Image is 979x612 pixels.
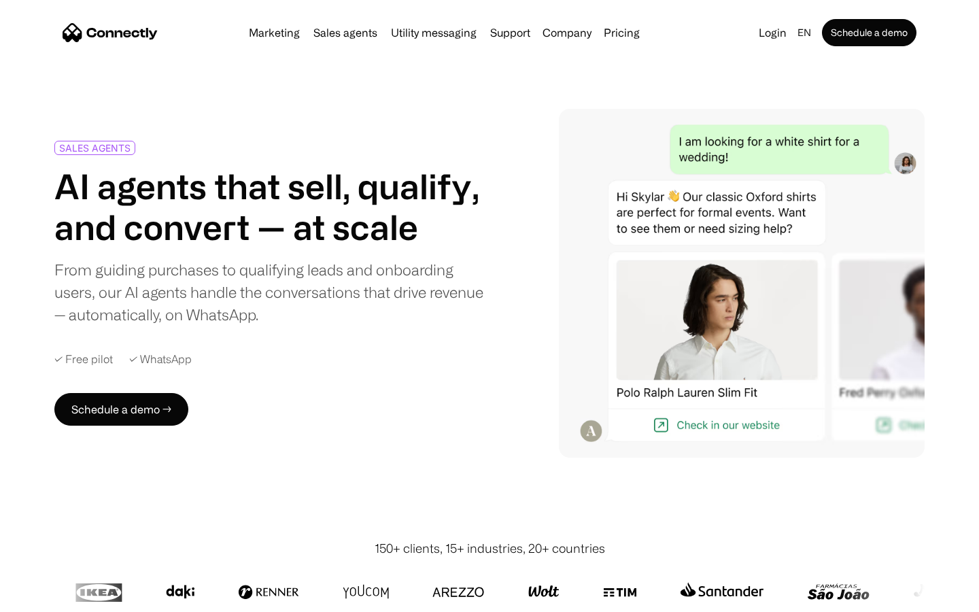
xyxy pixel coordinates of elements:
[792,23,819,42] div: en
[129,353,192,366] div: ✓ WhatsApp
[375,539,605,558] div: 150+ clients, 15+ industries, 20+ countries
[14,587,82,607] aside: Language selected: English
[385,27,482,38] a: Utility messaging
[797,23,811,42] div: en
[54,166,484,248] h1: AI agents that sell, qualify, and convert — at scale
[598,27,645,38] a: Pricing
[538,23,596,42] div: Company
[485,27,536,38] a: Support
[822,19,916,46] a: Schedule a demo
[59,143,131,153] div: SALES AGENTS
[753,23,792,42] a: Login
[54,353,113,366] div: ✓ Free pilot
[54,258,484,326] div: From guiding purchases to qualifying leads and onboarding users, our AI agents handle the convers...
[308,27,383,38] a: Sales agents
[543,23,591,42] div: Company
[243,27,305,38] a: Marketing
[27,588,82,607] ul: Language list
[63,22,158,43] a: home
[54,393,188,426] a: Schedule a demo →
